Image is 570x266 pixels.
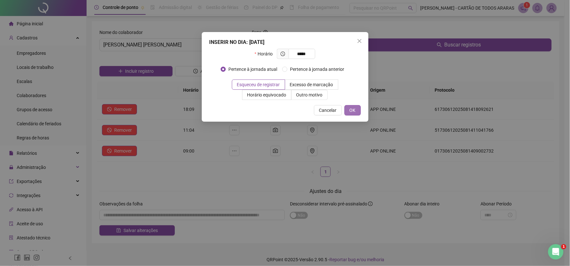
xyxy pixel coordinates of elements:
[237,82,280,87] span: Esqueceu de registrar
[296,92,323,97] span: Outro motivo
[287,66,347,73] span: Pertence à jornada anterior
[314,105,342,115] button: Cancelar
[319,107,337,114] span: Cancelar
[281,52,285,56] span: clock-circle
[345,105,361,115] button: OK
[290,82,333,87] span: Excesso de marcação
[350,107,356,114] span: OK
[548,244,564,260] iframe: Intercom live chat
[357,38,362,44] span: close
[247,92,286,97] span: Horário equivocado
[354,36,365,46] button: Close
[255,49,277,59] label: Horário
[226,66,280,73] span: Pertence à jornada atual
[561,244,566,249] span: 1
[209,38,361,46] div: INSERIR NO DIA : [DATE]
